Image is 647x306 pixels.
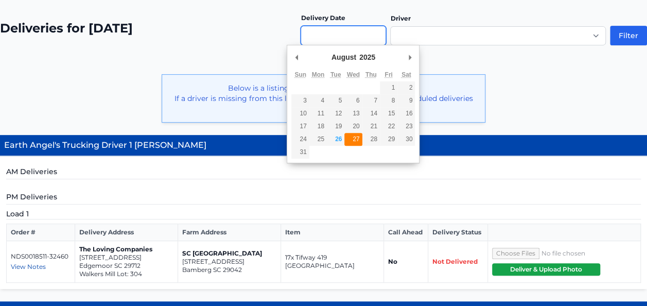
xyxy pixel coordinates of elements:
[79,245,173,253] p: The Loving Companies
[6,209,641,219] h5: Load 1
[312,71,325,78] abbr: Monday
[365,71,377,78] abbr: Thursday
[281,241,383,283] td: 17x Tifway 419 [GEOGRAPHIC_DATA]
[6,166,641,179] h5: AM Deliveries
[75,224,178,241] th: Delivery Address
[330,49,358,65] div: August
[383,224,428,241] th: Call Ahead
[182,266,276,274] p: Bamberg SC 29042
[182,249,276,258] p: SC [GEOGRAPHIC_DATA]
[170,83,477,114] p: Below is a listing of drivers with deliveries for [DATE]. If a driver is missing from this list -...
[344,107,362,120] button: 13
[380,107,397,120] button: 15
[492,263,600,276] button: Deliver & Upload Photo
[610,26,647,45] button: Filter
[388,258,397,265] strong: No
[301,26,386,45] input: Use the arrow keys to pick a date
[384,71,392,78] abbr: Friday
[309,107,327,120] button: 11
[309,94,327,107] button: 4
[327,107,344,120] button: 12
[11,252,71,261] p: NDS0018511-32460
[11,263,46,270] span: View Notes
[358,49,377,65] div: 2025
[362,107,380,120] button: 14
[309,120,327,133] button: 18
[301,14,345,22] label: Delivery Date
[397,120,415,133] button: 23
[309,133,327,146] button: 25
[294,71,306,78] abbr: Sunday
[79,253,173,262] p: [STREET_ADDRESS]
[405,49,415,65] button: Next Month
[380,120,397,133] button: 22
[291,133,309,146] button: 24
[362,133,380,146] button: 28
[380,81,397,94] button: 1
[79,262,173,270] p: Edgemoor SC 29712
[347,71,360,78] abbr: Wednesday
[327,133,344,146] button: 26
[291,146,309,159] button: 31
[327,94,344,107] button: 5
[7,224,75,241] th: Order #
[344,133,362,146] button: 27
[327,120,344,133] button: 19
[362,120,380,133] button: 21
[291,120,309,133] button: 17
[182,258,276,266] p: [STREET_ADDRESS]
[432,258,478,265] span: Not Delivered
[6,192,641,205] h5: PM Deliveries
[291,107,309,120] button: 10
[428,224,487,241] th: Delivery Status
[291,49,302,65] button: Previous Month
[79,270,173,278] p: Walkers Mill Lot: 304
[344,120,362,133] button: 20
[281,224,383,241] th: Item
[344,94,362,107] button: 6
[178,224,281,241] th: Farm Address
[380,133,397,146] button: 29
[291,94,309,107] button: 3
[397,94,415,107] button: 9
[397,133,415,146] button: 30
[401,71,411,78] abbr: Saturday
[380,94,397,107] button: 8
[330,71,341,78] abbr: Tuesday
[390,14,410,22] label: Driver
[397,107,415,120] button: 16
[362,94,380,107] button: 7
[397,81,415,94] button: 2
